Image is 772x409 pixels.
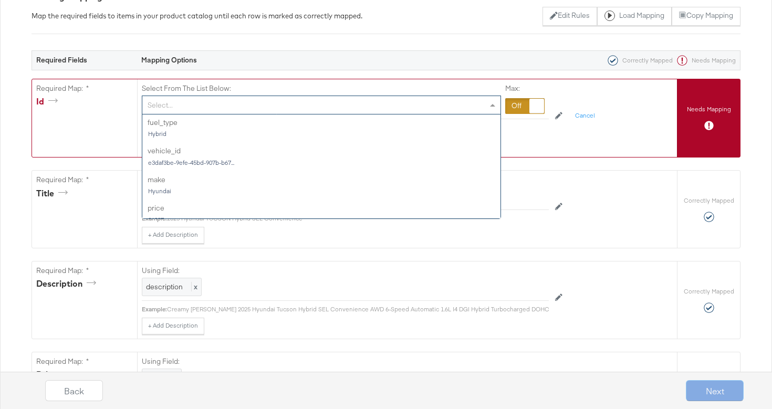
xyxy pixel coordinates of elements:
label: Select From The List Below: [142,83,231,93]
div: 36097 [148,216,495,224]
div: id [36,96,61,108]
div: Correctly Mapped [603,55,673,66]
div: e3daf3be-9efe-45bd-907b-b67... [148,159,495,166]
strong: Mapping Options [141,55,197,65]
div: vehicle_id [148,146,495,156]
button: + Add Description [142,227,204,244]
div: vehicle_id [142,142,500,171]
button: Copy Mapping [672,7,740,26]
label: Using Field: [142,356,549,366]
div: Example: [142,214,167,223]
label: Required Map: * [36,83,133,93]
label: Correctly Mapped [684,287,734,296]
div: title [36,187,71,200]
div: fuel_type [148,118,495,128]
div: price [142,199,500,228]
span: description [146,282,183,291]
div: Example: [142,305,167,313]
label: Correctly Mapped [684,196,734,205]
div: Select... [142,96,500,114]
button: Cancel [569,108,601,124]
button: Back [45,380,103,401]
button: Load Mapping [597,7,672,26]
button: Edit Rules [543,7,597,26]
div: description [36,278,100,290]
div: price [148,203,495,213]
label: Required Map: * [36,266,133,276]
div: make [142,171,500,200]
label: Using Field: [142,266,549,276]
label: Required Map: * [36,175,133,185]
div: fuel_type [142,113,500,142]
span: x [191,282,197,291]
label: Needs Mapping [687,105,731,113]
label: Required Map: * [36,356,133,366]
div: Map the required fields to items in your product catalog until each row is marked as correctly ma... [32,11,362,21]
button: + Add Description [142,318,204,334]
strong: Required Fields [36,55,87,65]
div: make [148,175,495,185]
div: Hyundai [148,187,495,195]
div: Needs Mapping [673,55,736,66]
div: Hybrid [148,130,495,138]
label: Max: [505,83,545,93]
